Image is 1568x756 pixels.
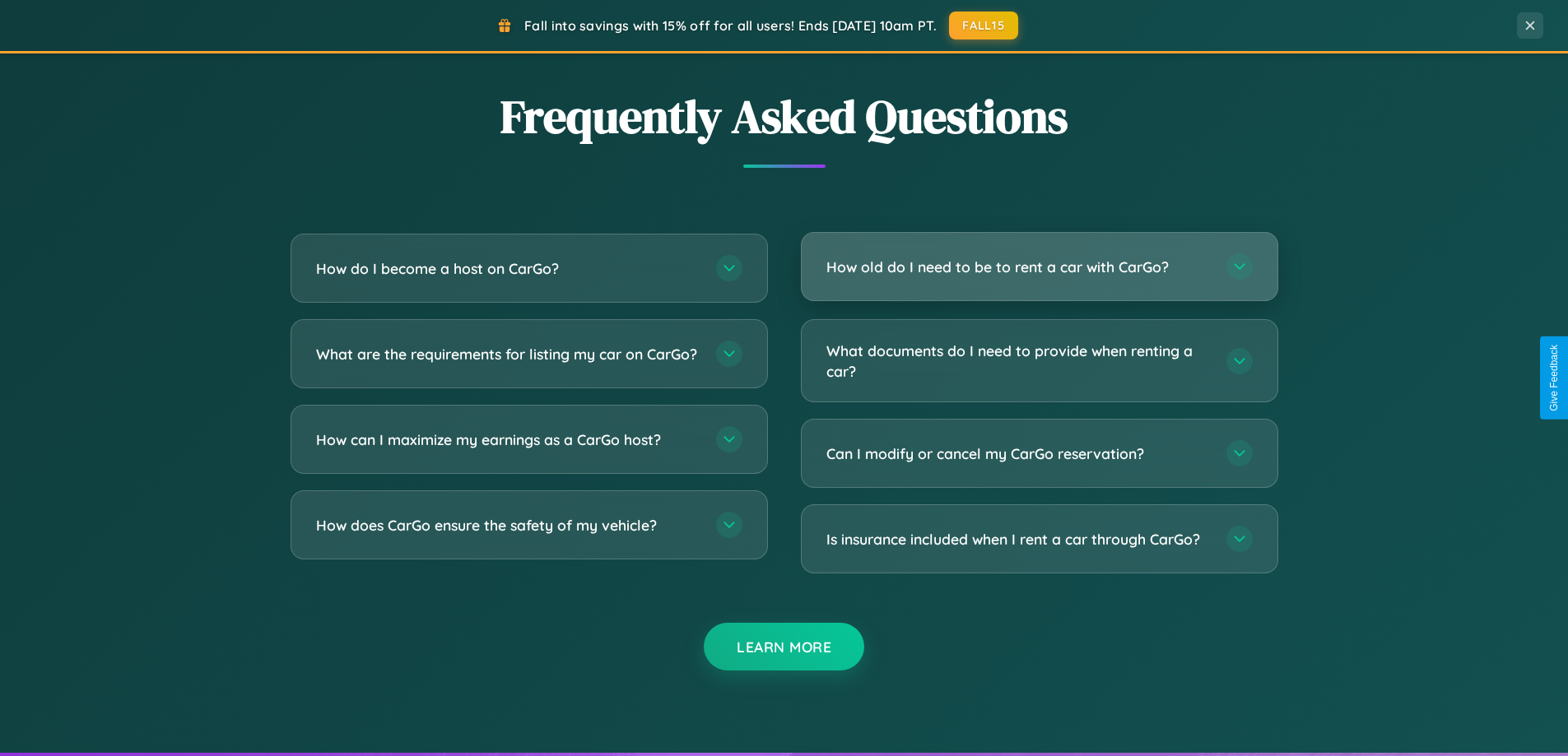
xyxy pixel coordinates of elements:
span: Fall into savings with 15% off for all users! Ends [DATE] 10am PT. [524,17,937,34]
h3: How do I become a host on CarGo? [316,258,700,279]
button: Learn More [704,623,864,670]
h3: How can I maximize my earnings as a CarGo host? [316,429,700,450]
div: Give Feedback [1548,345,1560,411]
h2: Frequently Asked Questions [291,85,1278,148]
h3: What are the requirements for listing my car on CarGo? [316,344,700,364]
h3: How does CarGo ensure the safety of my vehicle? [316,515,700,536]
button: FALL15 [949,12,1018,39]
h3: How old do I need to be to rent a car with CarGo? [826,257,1210,277]
h3: Can I modify or cancel my CarGo reservation? [826,443,1210,464]
h3: What documents do I need to provide when renting a car? [826,341,1210,381]
h3: Is insurance included when I rent a car through CarGo? [826,529,1210,550]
